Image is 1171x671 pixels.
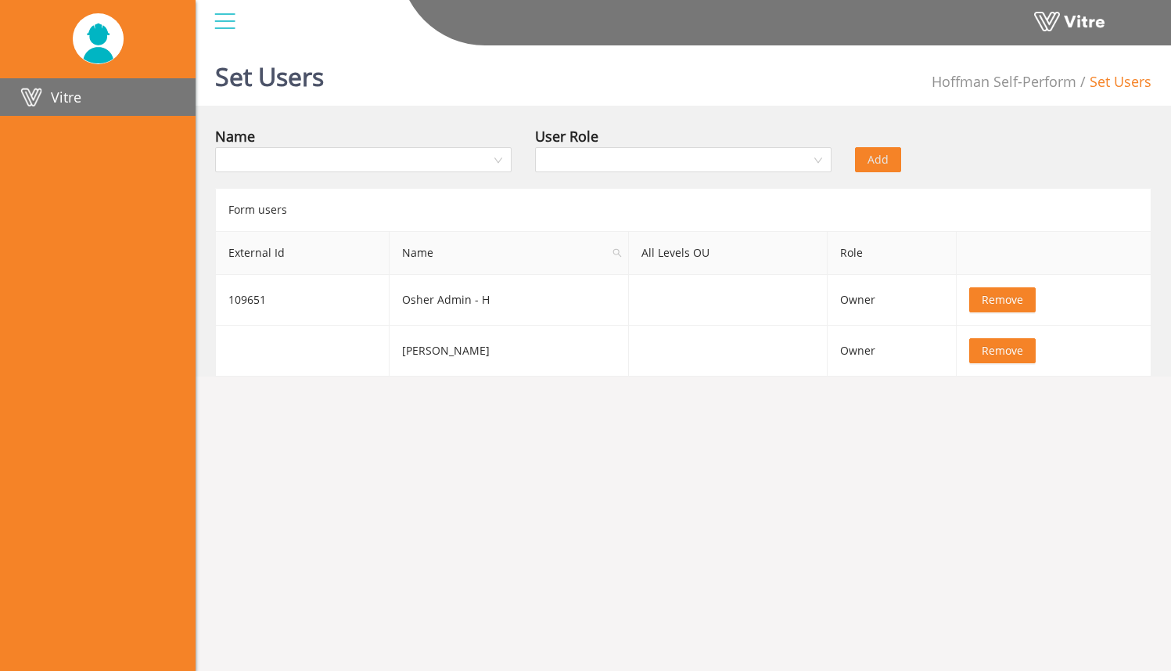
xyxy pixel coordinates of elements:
[840,292,875,307] span: Owner
[215,39,324,106] h1: Set Users
[828,232,957,275] th: Role
[855,147,901,172] button: Add
[216,232,390,275] th: External Id
[982,291,1023,308] span: Remove
[629,232,828,275] th: All Levels OU
[73,14,124,63] img: UserPic.png
[1076,70,1151,92] li: Set Users
[607,232,629,274] span: search
[612,248,622,258] span: search
[932,72,1076,91] span: 210
[51,88,81,106] span: Vitre
[215,125,255,147] div: Name
[390,275,629,326] td: Osher Admin - H
[390,326,629,377] td: [PERSON_NAME]
[969,338,1036,363] button: Remove
[228,292,266,307] span: 109651
[840,343,875,358] span: Owner
[535,125,598,147] div: User Role
[969,287,1036,312] button: Remove
[982,342,1023,359] span: Remove
[390,232,628,274] span: Name
[215,188,1151,231] div: Form users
